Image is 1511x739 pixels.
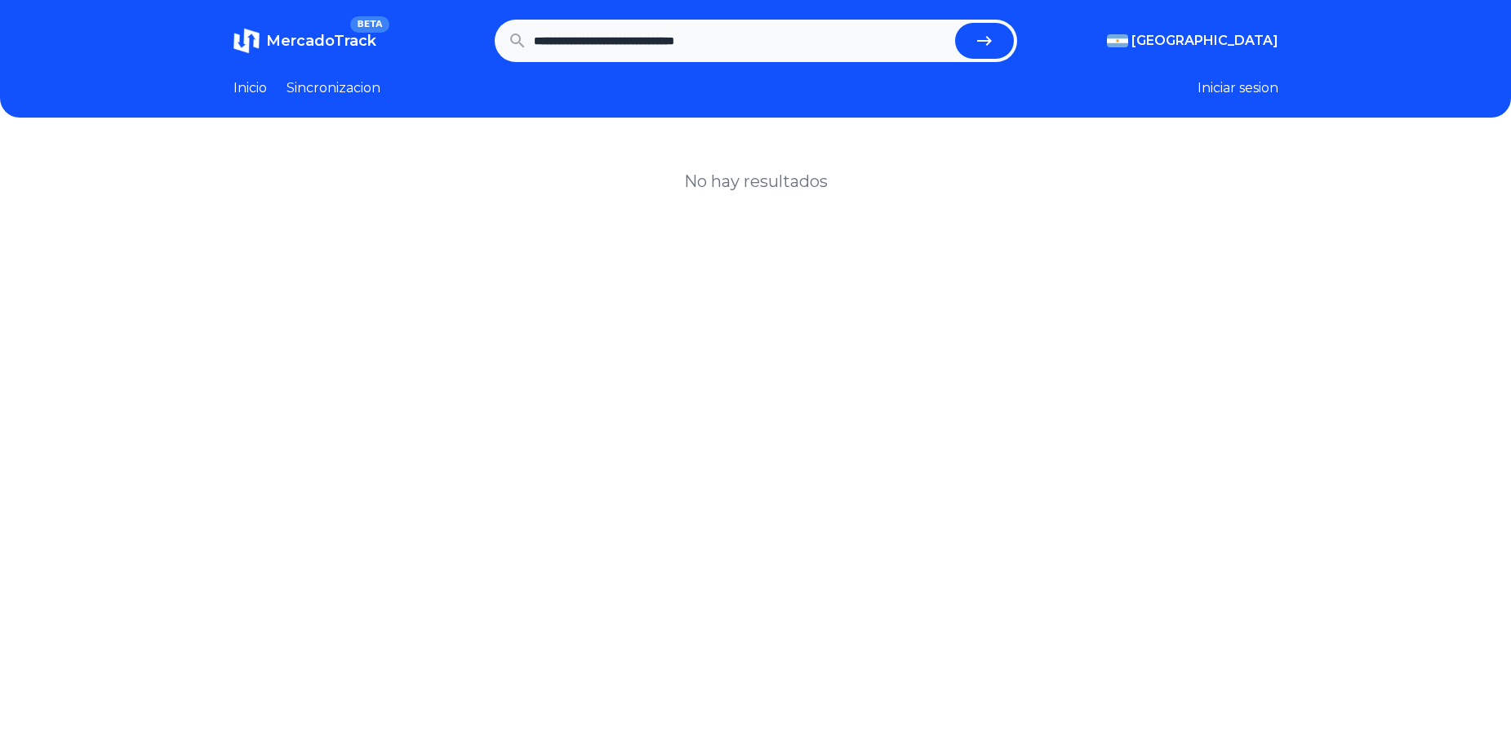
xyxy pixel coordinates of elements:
a: Inicio [233,78,267,98]
span: [GEOGRAPHIC_DATA] [1131,31,1278,51]
button: [GEOGRAPHIC_DATA] [1107,31,1278,51]
img: MercadoTrack [233,28,260,54]
img: Argentina [1107,34,1128,47]
button: Iniciar sesion [1198,78,1278,98]
a: Sincronizacion [287,78,380,98]
span: BETA [350,16,389,33]
h1: No hay resultados [684,170,828,193]
span: MercadoTrack [266,32,376,50]
a: MercadoTrackBETA [233,28,376,54]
